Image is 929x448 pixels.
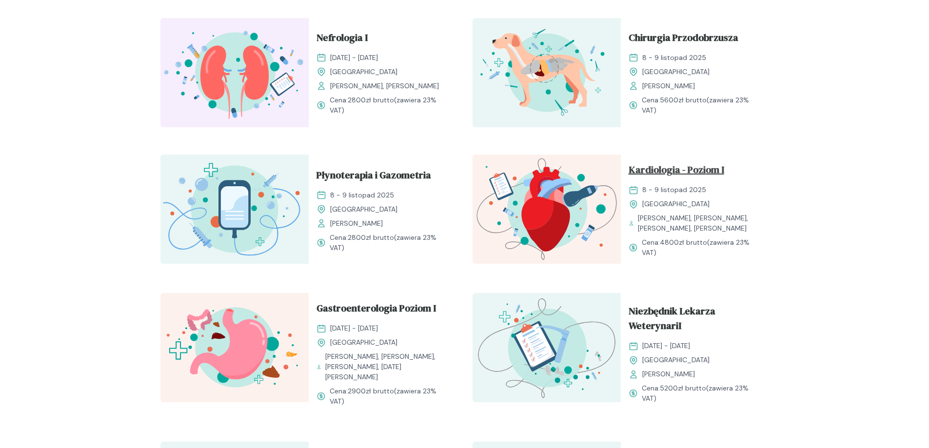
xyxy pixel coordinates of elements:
span: [PERSON_NAME] [330,218,383,229]
span: Cena: (zawiera 23% VAT) [330,233,449,253]
span: [DATE] - [DATE] [642,341,690,351]
a: Niezbędnik Lekarza WeterynariI [629,304,761,337]
span: Cena: (zawiera 23% VAT) [330,386,449,407]
span: [DATE] - [DATE] [330,53,378,63]
span: 8 - 9 listopad 2025 [642,185,706,195]
span: [GEOGRAPHIC_DATA] [642,199,710,209]
span: Kardiologia - Poziom I [629,162,724,181]
a: Kardiologia - Poziom I [629,162,761,181]
span: Cena: (zawiera 23% VAT) [330,95,449,116]
span: Cena: (zawiera 23% VAT) [642,237,761,258]
span: Gastroenterologia Poziom I [316,301,436,319]
img: ZpbG-B5LeNNTxNnI_ChiruJB_T.svg [473,18,621,127]
span: [DATE] - [DATE] [330,323,378,333]
span: [GEOGRAPHIC_DATA] [642,355,710,365]
span: 2900 zł brutto [348,387,394,395]
a: Nefrologia I [316,30,449,49]
a: Gastroenterologia Poziom I [316,301,449,319]
img: ZpbGfh5LeNNTxNm4_KardioI_T.svg [473,155,621,264]
span: [PERSON_NAME], [PERSON_NAME], [PERSON_NAME], [DATE][PERSON_NAME] [325,351,449,382]
span: 8 - 9 listopad 2025 [642,53,706,63]
span: 2800 zł brutto [348,233,394,242]
a: Płynoterapia i Gazometria [316,168,449,186]
span: Cena: (zawiera 23% VAT) [642,95,761,116]
span: 5600 zł brutto [660,96,707,104]
span: Nefrologia I [316,30,368,49]
img: aHe4VUMqNJQqH-M0_ProcMH_T.svg [473,293,621,402]
span: [PERSON_NAME] [642,369,695,379]
span: 5200 zł brutto [660,384,706,392]
span: 8 - 9 listopad 2025 [330,190,394,200]
span: 2800 zł brutto [348,96,394,104]
img: Zpay8B5LeNNTxNg0_P%C5%82ynoterapia_T.svg [160,155,309,264]
span: Płynoterapia i Gazometria [316,168,431,186]
span: [PERSON_NAME] [642,81,695,91]
span: Cena: (zawiera 23% VAT) [642,383,761,404]
span: [PERSON_NAME], [PERSON_NAME] [330,81,439,91]
img: Zpbdlx5LeNNTxNvT_GastroI_T.svg [160,293,309,402]
a: Chirurgia Przodobrzusza [629,30,761,49]
span: [PERSON_NAME], [PERSON_NAME], [PERSON_NAME], [PERSON_NAME] [638,213,761,234]
span: [GEOGRAPHIC_DATA] [330,67,397,77]
span: [GEOGRAPHIC_DATA] [330,337,397,348]
span: [GEOGRAPHIC_DATA] [330,204,397,214]
span: Chirurgia Przodobrzusza [629,30,738,49]
img: ZpbSsR5LeNNTxNrh_Nefro_T.svg [160,18,309,127]
span: [GEOGRAPHIC_DATA] [642,67,710,77]
span: 4800 zł brutto [660,238,707,247]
